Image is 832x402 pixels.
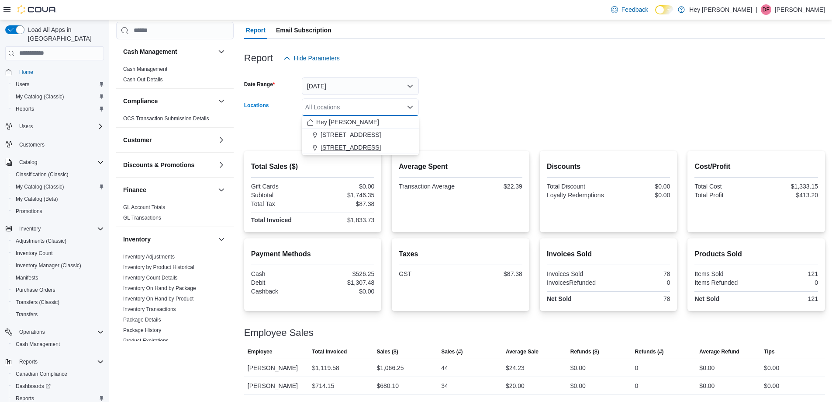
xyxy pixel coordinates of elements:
span: Reports [19,358,38,365]
a: My Catalog (Classic) [12,91,68,102]
div: Items Refunded [694,279,754,286]
div: Cashback [251,288,311,295]
div: $87.38 [463,270,522,277]
div: $0.00 [699,363,715,373]
span: Promotions [12,206,104,217]
div: 78 [610,295,670,302]
span: My Catalog (Beta) [12,194,104,204]
a: Customers [16,140,48,150]
a: Adjustments (Classic) [12,236,70,246]
div: $0.00 [610,183,670,190]
button: Cash Management [216,46,227,57]
span: Sales (#) [441,348,463,355]
div: Loyalty Redemptions [547,192,607,199]
button: Cash Management [9,338,107,350]
a: Inventory Count [12,248,56,259]
span: Package Details [123,316,161,323]
span: Feedback [621,5,648,14]
button: Adjustments (Classic) [9,235,107,247]
strong: Total Invoiced [251,217,292,224]
button: Discounts & Promotions [123,161,214,169]
div: Cash Management [116,64,234,88]
a: Cash Management [12,339,63,350]
button: Operations [2,326,107,338]
span: Adjustments (Classic) [12,236,104,246]
div: $714.15 [312,381,335,391]
span: Inventory Manager (Classic) [12,260,104,271]
div: $0.00 [570,363,586,373]
span: Inventory On Hand by Package [123,285,196,292]
button: Catalog [2,156,107,168]
button: [DATE] [302,77,419,95]
a: Feedback [608,1,652,18]
span: [STREET_ADDRESS] [321,130,381,139]
span: Dashboards [12,381,104,392]
button: Hey [PERSON_NAME] [302,116,419,129]
button: My Catalog (Classic) [9,91,107,103]
span: Operations [19,329,45,336]
span: Average Sale [506,348,539,355]
span: My Catalog (Beta) [16,196,58,203]
a: GL Transactions [123,215,161,221]
span: Report [246,21,266,39]
span: Inventory Count [12,248,104,259]
a: Package Details [123,317,161,323]
button: Cash Management [123,47,214,56]
span: Reports [12,104,104,114]
button: [STREET_ADDRESS] [302,141,419,154]
div: Transaction Average [399,183,459,190]
div: $1,333.15 [758,183,818,190]
button: Inventory Count [9,247,107,259]
a: Home [16,67,37,77]
span: Load All Apps in [GEOGRAPHIC_DATA] [24,25,104,43]
button: Customers [2,138,107,150]
div: 34 [441,381,448,391]
span: Sales ($) [376,348,398,355]
a: Inventory Transactions [123,306,176,312]
span: Customers [19,141,45,148]
button: Inventory [123,235,214,244]
div: Total Cost [694,183,754,190]
div: 0 [635,363,639,373]
div: 121 [758,295,818,302]
div: Cash [251,270,311,277]
div: $0.00 [764,363,779,373]
span: Purchase Orders [16,287,55,294]
span: Home [16,66,104,77]
div: Dawna Fuller [761,4,771,15]
div: $1,119.58 [312,363,339,373]
span: Reports [16,395,34,402]
h3: Finance [123,185,146,194]
button: Finance [216,185,227,195]
a: Classification (Classic) [12,169,72,180]
button: My Catalog (Classic) [9,181,107,193]
div: $0.00 [764,381,779,391]
div: $0.00 [314,288,374,295]
button: Inventory [16,224,44,234]
span: GL Account Totals [123,204,165,211]
a: OCS Transaction Submission Details [123,115,209,122]
div: $1,066.25 [376,363,404,373]
button: Close list of options [407,104,414,111]
div: $22.39 [463,183,522,190]
span: My Catalog (Classic) [16,183,64,190]
a: Inventory Adjustments [123,254,175,260]
div: $0.00 [314,183,374,190]
div: 0 [758,279,818,286]
a: Package History [123,327,161,333]
button: Canadian Compliance [9,368,107,380]
span: Users [19,123,33,130]
span: Cash Management [12,339,104,350]
span: Inventory Transactions [123,306,176,313]
a: Transfers (Classic) [12,297,63,308]
a: Inventory Count Details [123,275,178,281]
button: Promotions [9,205,107,217]
div: Debit [251,279,311,286]
h3: Discounts & Promotions [123,161,194,169]
span: Customers [16,139,104,150]
span: Reports [16,105,34,112]
span: Refunds ($) [570,348,599,355]
span: Catalog [16,157,104,168]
